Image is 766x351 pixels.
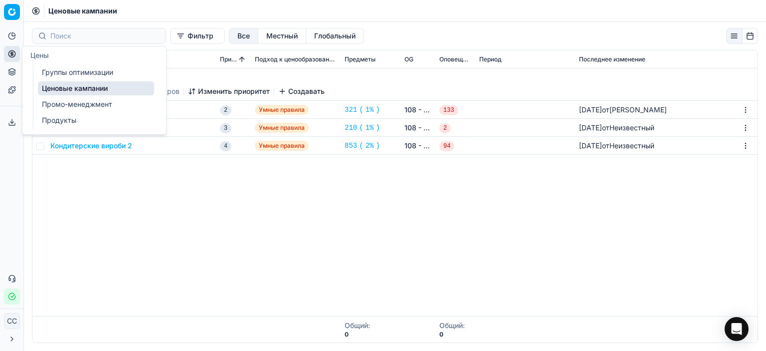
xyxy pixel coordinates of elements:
font: Изменить приоритет [198,87,270,95]
span: Ценовые кампании [48,6,117,16]
font: 2% [366,142,374,150]
font: ) [376,124,380,132]
font: Неизвестный [609,141,654,150]
a: 108 - Ивано-Франковск: Продовольственные товары [404,123,431,133]
font: Период [479,55,502,63]
a: Ценовые кампании [38,81,154,95]
nav: хлебные крошки [48,6,117,16]
font: 321 [345,106,357,114]
font: 853 [345,142,357,150]
font: 1% [366,124,374,132]
font: Создавать [288,87,325,95]
a: 108 - Ивано-Франковск: Продовольственные товары [404,141,431,151]
font: 3 [224,125,227,132]
font: Кондитерские вироби 2 [50,141,132,150]
a: 210(1%) [345,123,380,133]
font: Общий [439,321,463,330]
button: все [229,28,258,44]
font: [DATE] [579,105,602,114]
font: Умные правила [259,142,305,149]
font: 0 [345,331,349,338]
font: Последнее изменение [579,55,645,63]
font: Подход к ценообразованию [255,55,338,63]
font: Умные правила [259,106,305,113]
font: Общий [345,321,368,330]
button: Создавать [278,86,325,96]
button: местный [258,28,306,44]
font: 108 - Ивано-Франковск: Продовольственные товары [404,105,588,114]
font: 2 [443,125,447,132]
button: СС [4,313,20,329]
font: Фильтр [188,31,213,40]
font: СС [7,317,17,325]
a: 853(2%) [345,141,380,151]
font: Продукты [42,116,76,124]
font: OG [404,55,413,63]
button: Изменить приоритет [188,86,270,96]
font: [PERSON_NAME] [609,105,667,114]
font: от [602,141,609,150]
button: глобальный [306,28,364,44]
font: ) [376,142,380,150]
font: 4 [224,143,227,150]
font: Неизвестный [609,123,654,132]
font: 2 [224,107,227,114]
font: [DATE] [579,141,602,150]
a: Группы оптимизации [38,65,154,79]
font: 108 - Ивано-Франковск: Продовольственные товары [404,141,588,150]
font: 210 [345,124,357,132]
font: Цены [30,51,49,59]
font: ( [359,124,363,132]
button: Кондитерские вироби 2 [50,141,132,151]
font: Все [237,31,250,40]
font: ) [376,106,380,114]
font: : [368,321,370,330]
font: Оповещения [439,55,477,63]
font: Приоритет [220,55,251,63]
font: от [602,105,609,114]
font: от [602,123,609,132]
font: 108 - Ивано-Франковск: Продовольственные товары [404,123,588,132]
input: Поиск [50,31,160,41]
font: : [463,321,465,330]
font: ( [359,142,363,150]
font: 133 [443,107,454,114]
a: 108 - Ивано-Франковск: Продовольственные товары [404,105,431,115]
font: Ценовые кампании [48,6,117,15]
font: [DATE] [579,123,602,132]
font: Ценовые кампании [42,84,108,92]
font: Промо-менеджмент [42,100,112,108]
div: Открытый Интерком Мессенджер [725,317,749,341]
a: 321(1%) [345,105,380,115]
font: 0 [439,331,443,338]
font: 94 [443,143,450,150]
font: Глобальный [314,31,356,40]
font: Умные правила [259,124,305,131]
a: Промо-менеджмент [38,97,154,111]
button: Сортировать по приоритету по возрастанию [237,54,247,64]
font: Предметы [345,55,376,63]
font: ( [359,106,363,114]
font: 1% [366,106,374,114]
font: Местный [266,31,298,40]
a: Продукты [38,113,154,127]
font: Группы оптимизации [42,68,113,76]
button: Фильтр [170,28,225,44]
